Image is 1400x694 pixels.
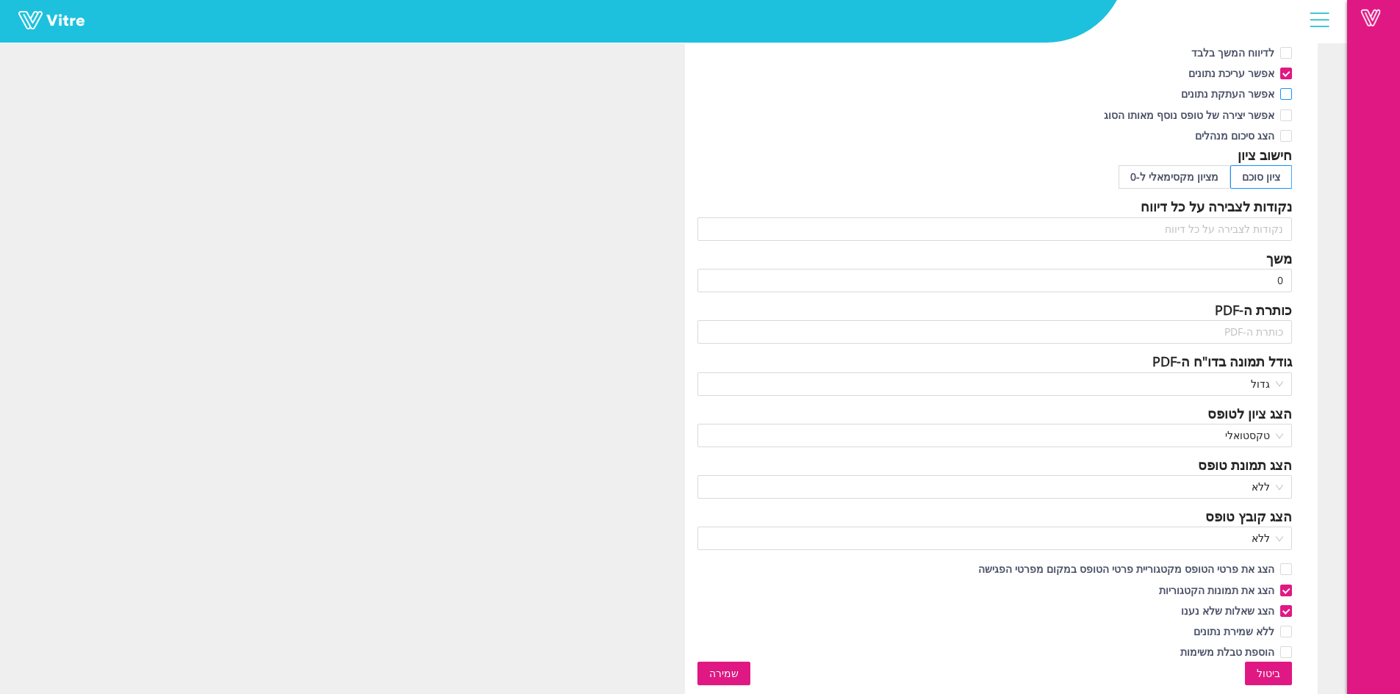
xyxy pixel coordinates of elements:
[1098,108,1280,122] span: אפשר יצירה של טופס נוסף מאותו הסוג
[697,269,1293,292] input: משך
[706,373,1284,395] span: גדול
[1266,248,1292,269] div: משך
[697,217,1293,241] input: נקודות לצבירה על כל דיווח
[1207,403,1292,424] div: הצג ציון לטופס
[1182,66,1280,80] span: אפשר עריכת נתונים
[1215,300,1292,320] div: כותרת ה-PDF
[1175,604,1280,618] span: הצג שאלות שלא נענו
[697,320,1293,344] input: כותרת ה-PDF
[1238,145,1292,165] div: חישוב ציון
[1174,645,1280,659] span: הוספת טבלת משימות
[706,527,1284,549] span: ללא
[697,662,750,685] button: שמירה
[1188,624,1280,638] span: ללא שמירת נתונים
[1189,129,1280,142] span: הצג סיכום מנהלים
[1185,46,1280,59] span: לדיווח המשך בלבד
[1198,455,1292,475] div: הצג תמונת טופס
[1153,583,1280,597] span: הצג את תמונות הקטגוריות
[1175,87,1280,101] span: אפשר העתקת נתונים
[1205,506,1292,527] div: הצג קובץ טופס
[706,424,1284,447] span: טקסטואלי
[972,562,1280,576] span: הצג את פרטי הטופס מקטגוריית פרטי הטופס במקום מפרטי הפגישה
[1141,196,1292,217] div: נקודות לצבירה על כל דיווח
[1130,170,1218,184] span: מציון מקסימאלי ל-0
[1152,351,1292,372] div: גודל תמונה בדו"ח ה-PDF
[1257,665,1280,682] span: ביטול
[706,476,1284,498] span: ללא
[1245,662,1292,685] button: ביטול
[1242,170,1280,184] span: ציון סוכם
[709,665,739,682] span: שמירה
